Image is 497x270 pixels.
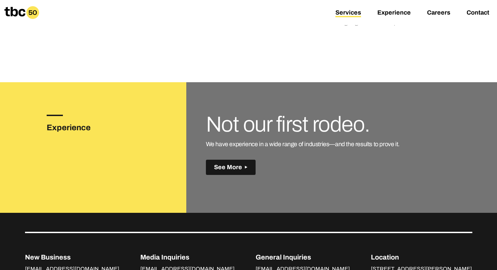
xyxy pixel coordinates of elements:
[427,9,450,17] a: Careers
[214,164,242,171] span: See More
[335,9,361,17] a: Services
[467,9,489,17] a: Contact
[206,115,458,134] h3: Not our first rodeo.
[25,252,119,262] p: New Business
[256,252,350,262] p: General Inquiries
[206,140,458,149] p: We have experience in a wide range of industries—and the results to prove it.
[206,160,256,175] button: See More
[47,121,112,134] h3: Experience
[371,252,472,262] p: Location
[377,9,411,17] a: Experience
[140,252,235,262] p: Media Inquiries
